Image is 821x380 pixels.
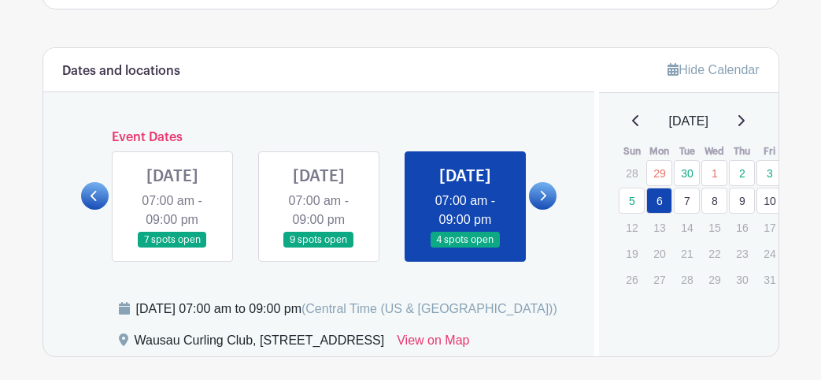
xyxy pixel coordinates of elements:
[674,160,700,186] a: 30
[701,160,727,186] a: 1
[729,188,755,214] a: 9
[109,130,530,145] h6: Event Dates
[618,143,645,159] th: Sun
[701,267,727,292] p: 29
[668,63,759,76] a: Hide Calendar
[756,267,782,292] p: 31
[701,215,727,240] p: 15
[701,188,727,214] a: 8
[619,267,645,292] p: 26
[62,64,180,79] h6: Dates and locations
[135,331,385,356] div: Wausau Curling Club, [STREET_ADDRESS]
[645,143,673,159] th: Mon
[646,160,672,186] a: 29
[619,241,645,266] p: 19
[674,215,700,240] p: 14
[729,267,755,292] p: 30
[619,161,645,185] p: 28
[701,241,727,266] p: 22
[619,188,645,214] a: 5
[756,215,782,240] p: 17
[646,267,672,292] p: 27
[756,241,782,266] p: 24
[729,160,755,186] a: 2
[646,188,672,214] a: 6
[729,215,755,240] p: 16
[397,331,469,356] a: View on Map
[136,300,557,319] div: [DATE] 07:00 am to 09:00 pm
[674,188,700,214] a: 7
[701,143,728,159] th: Wed
[669,112,708,131] span: [DATE]
[674,267,700,292] p: 28
[756,143,783,159] th: Fri
[756,160,782,186] a: 3
[674,241,700,266] p: 21
[756,188,782,214] a: 10
[673,143,701,159] th: Tue
[729,241,755,266] p: 23
[728,143,756,159] th: Thu
[619,215,645,240] p: 12
[646,241,672,266] p: 20
[301,302,557,315] span: (Central Time (US & [GEOGRAPHIC_DATA]))
[646,215,672,240] p: 13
